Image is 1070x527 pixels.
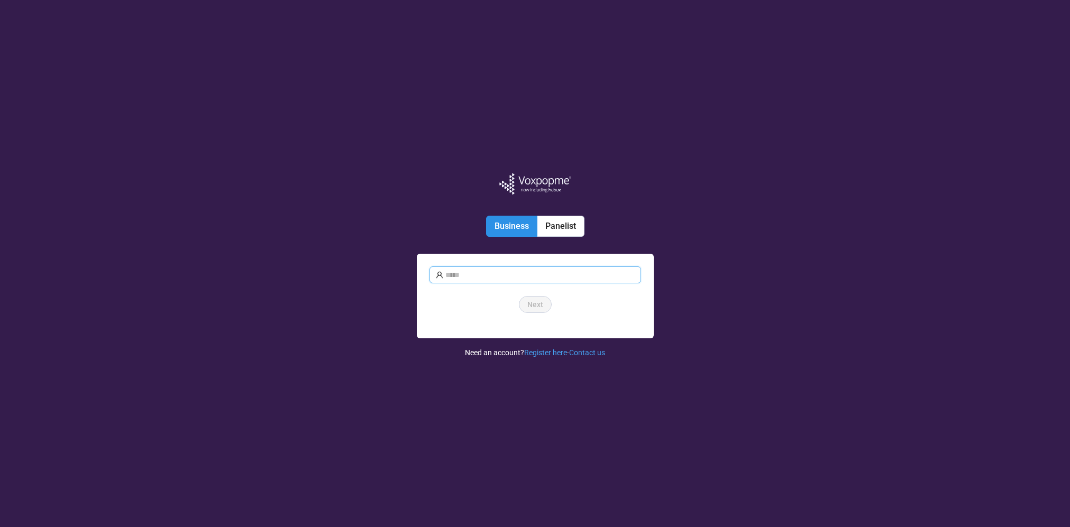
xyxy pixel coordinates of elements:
[465,338,605,358] div: Need an account? ·
[524,348,567,357] a: Register here
[495,221,529,231] span: Business
[436,271,443,279] span: user
[527,299,543,310] span: Next
[519,296,552,313] button: Next
[545,221,576,231] span: Panelist
[569,348,605,357] a: Contact us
